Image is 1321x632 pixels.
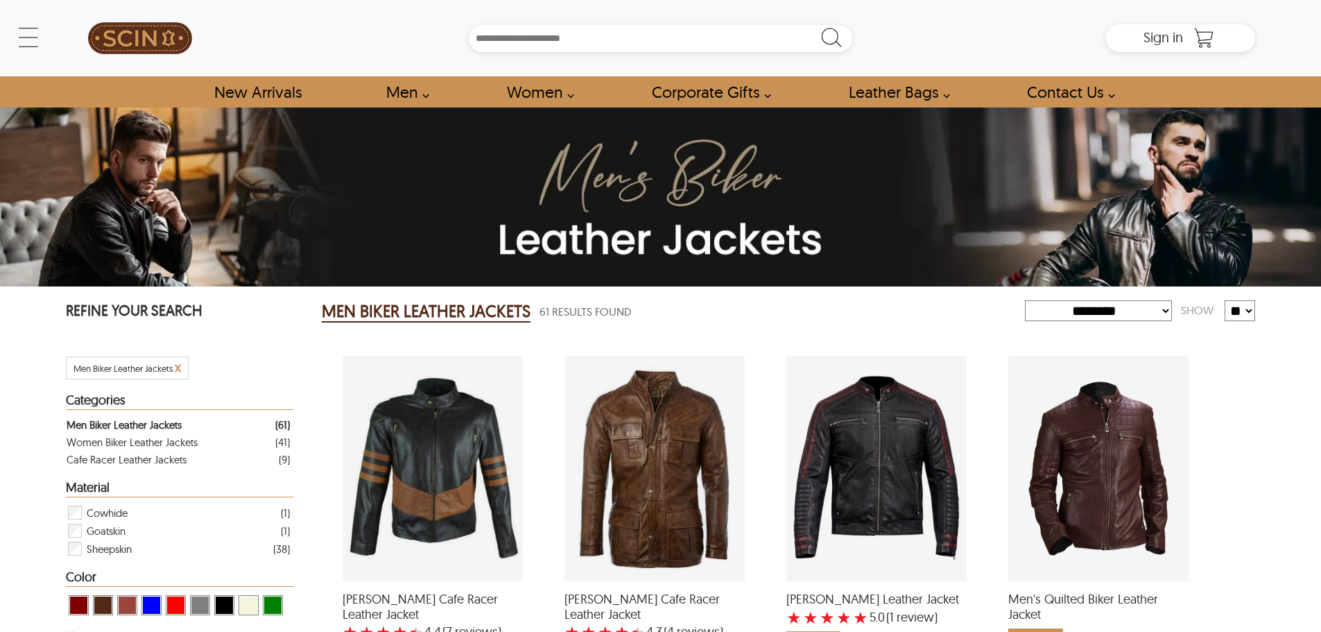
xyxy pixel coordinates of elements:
[275,434,290,451] div: ( 41 )
[190,595,210,615] div: View Grey Men Biker Leather Jackets
[870,610,885,624] label: 5.0
[322,300,530,323] h2: MEN BIKER LEATHER JACKETS
[836,610,852,624] label: 4 rating
[67,434,198,451] div: Women Biker Leather Jackets
[273,540,290,558] div: ( 38 )
[67,540,290,558] div: Filter Sheepskin Men Biker Leather Jackets
[66,481,293,497] div: Heading Filter Men Biker Leather Jackets by Material
[1011,76,1123,108] a: contact-us
[886,610,894,624] span: (1
[279,451,290,468] div: ( 9 )
[1190,28,1218,49] a: Shopping Cart
[539,303,631,321] span: 61 Results Found
[74,363,173,374] span: Filter Men Biker Leather Jackets
[87,522,126,540] span: Goatskin
[820,610,835,624] label: 3 rating
[894,610,934,624] span: review
[1143,33,1183,44] a: Sign in
[886,610,938,624] span: )
[87,504,128,522] span: Cowhide
[1172,298,1225,323] div: Show:
[803,610,818,624] label: 2 rating
[281,522,290,540] div: ( 1 )
[175,359,181,375] span: x
[69,595,89,615] div: View Maroon Men Biker Leather Jackets
[263,595,283,615] div: View Green Men Biker Leather Jackets
[67,416,290,434] a: Filter Men Biker Leather Jackets
[66,570,293,587] div: Heading Filter Men Biker Leather Jackets by Color
[636,76,779,108] a: Shop Leather Corporate Gifts
[275,416,290,434] div: ( 61 )
[198,76,317,108] a: Shop New Arrivals
[1008,592,1189,622] span: Men's Quilted Biker Leather Jacket
[67,522,290,540] div: Filter Goatskin Men Biker Leather Jackets
[1143,28,1183,46] span: Sign in
[88,7,192,69] img: SCIN
[322,298,1025,325] div: Men Biker Leather Jackets 61 Results Found
[67,451,290,468] a: Filter Cafe Racer Leather Jackets
[786,592,967,607] span: Caleb Biker Leather Jacket
[786,610,802,624] label: 1 rating
[67,451,187,468] div: Cafe Racer Leather Jackets
[370,76,437,108] a: shop men's leather jackets
[166,595,186,615] div: View Red Men Biker Leather Jackets
[833,76,958,108] a: Shop Leather Bags
[93,595,113,615] div: View Brown ( Brand Color ) Men Biker Leather Jackets
[853,610,868,624] label: 5 rating
[239,595,259,615] div: View Beige Men Biker Leather Jackets
[343,592,523,622] span: Archer Cafe Racer Leather Jacket
[117,595,137,615] div: View Cognac Men Biker Leather Jackets
[281,504,290,522] div: ( 1 )
[214,595,234,615] div: View Black Men Biker Leather Jackets
[66,7,214,69] a: SCIN
[67,416,182,434] div: Men Biker Leather Jackets
[67,434,290,451] a: Filter Women Biker Leather Jackets
[175,363,181,374] a: Cancel Filter
[564,592,745,622] span: Keith Cafe Racer Leather Jacket
[491,76,582,108] a: Shop Women Leather Jackets
[66,300,293,323] p: REFINE YOUR SEARCH
[66,393,293,410] div: Heading Filter Men Biker Leather Jackets by Categories
[67,504,290,522] div: Filter Cowhide Men Biker Leather Jackets
[87,540,132,558] span: Sheepskin
[141,595,162,615] div: View Blue Men Biker Leather Jackets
